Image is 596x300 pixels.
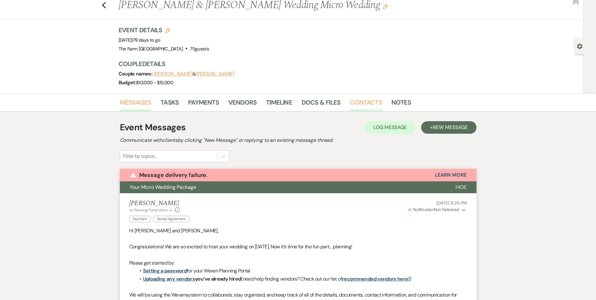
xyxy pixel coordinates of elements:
span: Congratulations! We are so excited to host your wedding on [DATE]. Now it’s time for the fun part... [129,243,352,250]
span: Log Message [373,124,407,131]
span: to: Planning Portal Users [129,208,168,213]
div: Filter by topics... [123,153,157,160]
button: Learn More [435,173,466,178]
button: Hide [446,181,476,193]
a: Uploading any vendors [143,276,195,282]
span: Hide [456,184,466,190]
a: Docs & Files [302,97,340,111]
button: to: Planning Portal Users [129,207,174,213]
span: 79 days to go [133,37,160,43]
span: [DATE] [119,37,160,43]
a: recommended vendors here! [342,276,410,282]
button: Log Message [364,121,415,134]
button: [PERSON_NAME] [154,71,192,76]
h3: Event Details [119,26,209,34]
h3: Couple Details [119,59,469,68]
span: (need help finding vendors? Check out our list of [241,276,342,282]
span: $10,000 - $15,000 [136,80,173,86]
button: NotificationNot Delivered [406,206,467,213]
a: Timeline [266,97,292,111]
button: Edit [383,3,388,9]
span: Hi [PERSON_NAME] and [PERSON_NAME], [129,227,219,234]
span: Rental Agreement [154,216,189,222]
a: Setting a password [143,267,187,274]
button: Your Micro Wedding Package [120,181,446,193]
span: Please get started by: [129,260,175,266]
button: Open lead details [577,43,583,49]
span: The Farm [GEOGRAPHIC_DATA] [119,46,183,52]
a: Tasks [160,97,179,111]
a: Messages [120,97,151,111]
a: Notes [391,97,411,111]
span: & [154,71,234,77]
span: Couple names: [119,70,154,77]
span: for your Weven Planning Portal [187,267,250,274]
span: Notification [413,207,434,212]
h2: Communicate with clients by clicking "New Message" or replying to an existing message thread. [120,137,476,144]
a: Vendors [228,97,257,111]
button: [PERSON_NAME] [196,71,234,76]
h1: Event Messages [120,121,186,134]
span: 75 guests [190,46,209,52]
a: Payments [188,97,219,111]
span: ) [410,276,411,282]
p: Message delivery failure. [139,170,208,180]
a: Contacts [350,97,382,111]
span: Budget: [119,79,136,86]
button: +New Message [421,121,476,134]
span: New Message [433,124,467,131]
span: Payment [129,216,151,222]
span: Not Delivered [407,207,459,212]
span: [DATE] 8:29 PM [436,200,467,206]
span: Your Micro Wedding Package [130,184,196,190]
h5: [PERSON_NAME] [129,199,192,207]
span: | [132,37,160,43]
span: We will be using the Weven [129,292,186,298]
strong: you’ve already hired [143,276,241,282]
